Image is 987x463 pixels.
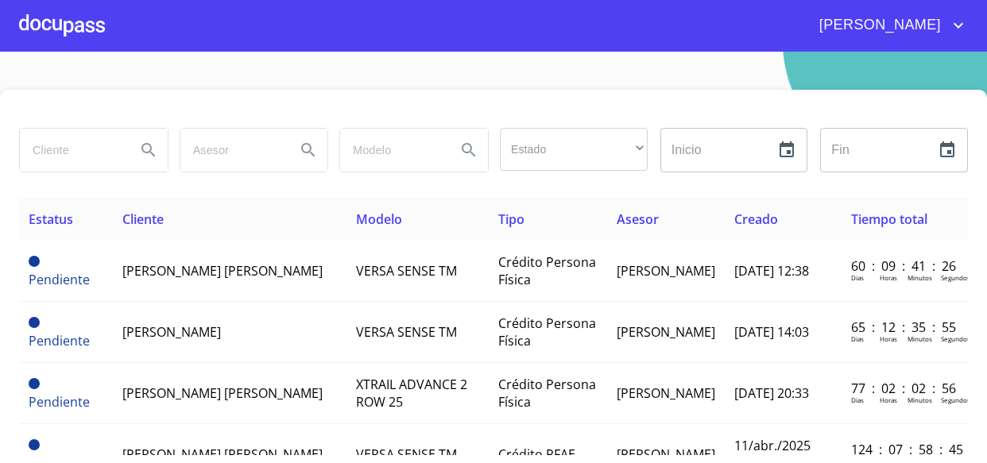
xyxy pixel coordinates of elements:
span: Crédito Persona Física [498,376,596,411]
span: [PERSON_NAME] [617,323,715,341]
input: search [180,129,284,172]
p: Dias [851,273,864,282]
span: Tiempo total [851,210,927,228]
input: search [340,129,443,172]
p: Minutos [908,273,932,282]
p: Horas [880,395,897,404]
button: account of current user [807,13,968,38]
span: VERSA SENSE TM [356,323,457,341]
span: Pendiente [29,271,90,288]
span: [PERSON_NAME] [PERSON_NAME] [122,262,323,280]
span: Pendiente [29,439,40,450]
span: Cliente [122,210,164,228]
span: [PERSON_NAME] [617,262,715,280]
input: search [20,129,123,172]
span: [PERSON_NAME] [122,323,221,341]
span: Crédito Persona Física [498,314,596,349]
div: ​ [500,128,648,171]
p: Dias [851,334,864,343]
span: Pendiente [29,378,40,389]
span: Modelo [356,210,402,228]
span: VERSA SENSE TM [356,262,457,280]
button: Search [450,131,488,169]
button: Search [130,131,168,169]
span: Crédito Persona Física [498,253,596,288]
span: [DATE] 12:38 [734,262,809,280]
span: Tipo [498,210,524,228]
span: Crédito PFAE [498,446,575,463]
span: Pendiente [29,256,40,267]
p: Minutos [908,395,932,404]
span: [DATE] 14:03 [734,323,809,341]
span: [PERSON_NAME] [807,13,949,38]
p: Segundos [941,334,970,343]
span: [PERSON_NAME] [617,446,715,463]
p: Horas [880,334,897,343]
button: Search [289,131,327,169]
span: [PERSON_NAME] [PERSON_NAME] [122,446,323,463]
p: 77 : 02 : 02 : 56 [851,380,958,397]
p: Dias [851,395,864,404]
span: [PERSON_NAME] [617,384,715,402]
p: 60 : 09 : 41 : 26 [851,257,958,275]
p: Segundos [941,273,970,282]
p: Minutos [908,334,932,343]
span: Estatus [29,210,73,228]
p: 124 : 07 : 58 : 45 [851,441,958,458]
p: Segundos [941,395,970,404]
span: Creado [734,210,778,228]
span: Pendiente [29,393,90,411]
span: [DATE] 20:33 [734,384,809,402]
span: XTRAIL ADVANCE 2 ROW 25 [356,376,467,411]
span: Pendiente [29,332,90,349]
p: Horas [880,273,897,282]
span: VERSA SENSE TM [356,446,457,463]
p: 65 : 12 : 35 : 55 [851,318,958,336]
span: [PERSON_NAME] [PERSON_NAME] [122,384,323,402]
span: Pendiente [29,317,40,328]
span: Asesor [617,210,659,228]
